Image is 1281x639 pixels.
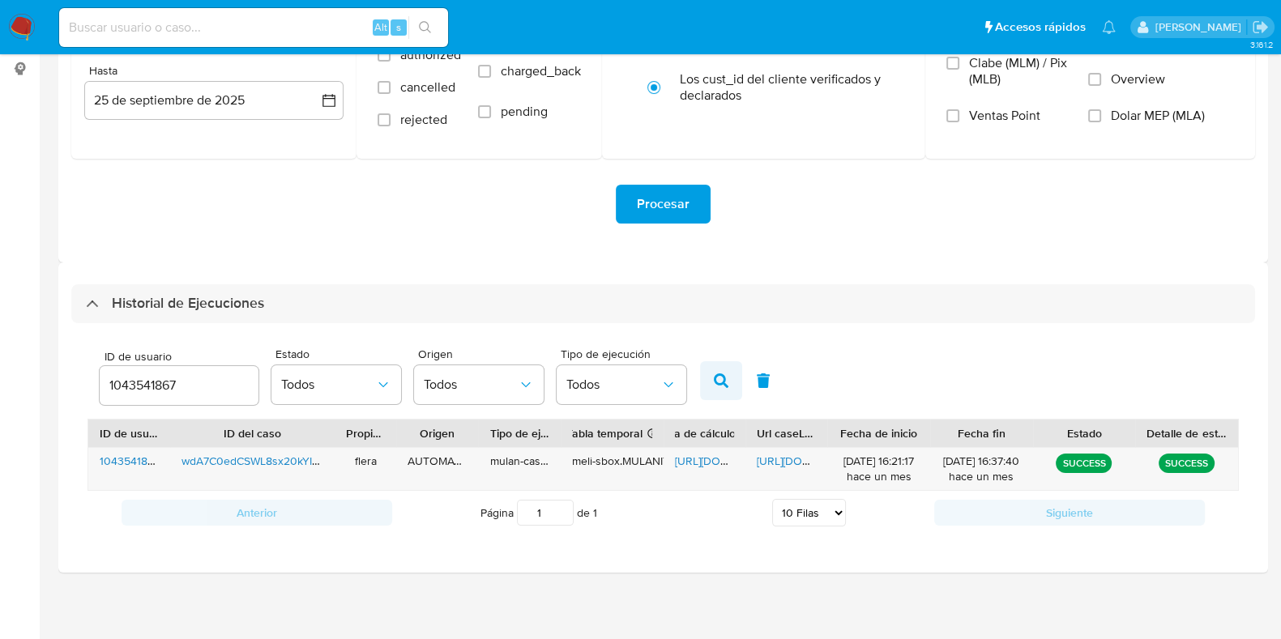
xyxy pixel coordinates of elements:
a: Notificaciones [1102,20,1116,34]
input: Buscar usuario o caso... [59,17,448,38]
span: Accesos rápidos [995,19,1086,36]
span: s [396,19,401,35]
span: Alt [374,19,387,35]
span: 3.161.2 [1249,38,1273,51]
button: search-icon [408,16,442,39]
p: florencia.lera@mercadolibre.com [1155,19,1246,35]
a: Salir [1252,19,1269,36]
